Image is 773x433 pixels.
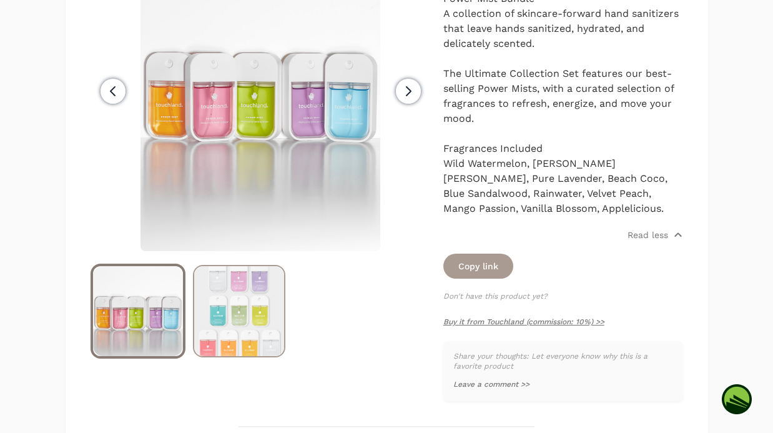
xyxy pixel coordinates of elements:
button: Read less [628,229,683,241]
p: Share your thoughts: Let everyone know why this is a favorite product [453,351,673,371]
img: Ultimate Collection Power Mist Bundle - Touchland [194,266,284,356]
button: Copy link [443,254,513,279]
button: Leave a comment >> [453,379,529,389]
p: Read less [628,229,668,241]
a: Buy it from Touchland (commission: 10%) >> [443,317,604,326]
p: Don't have this product yet? [443,291,683,301]
span: Leave a comment >> [453,380,529,389]
img: Touchland Build your own bundle [93,266,183,356]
